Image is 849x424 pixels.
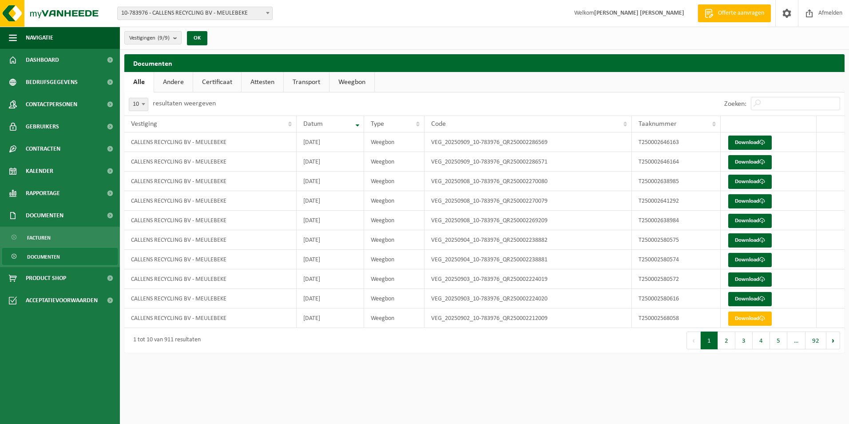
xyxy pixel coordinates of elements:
[701,332,718,349] button: 1
[753,332,770,349] button: 4
[27,248,60,265] span: Documenten
[2,248,118,265] a: Documenten
[728,175,772,189] a: Download
[364,269,424,289] td: Weegbon
[770,332,787,349] button: 5
[364,172,424,191] td: Weegbon
[632,211,721,230] td: T250002638984
[26,116,59,138] span: Gebruikers
[728,194,772,208] a: Download
[632,172,721,191] td: T250002638985
[728,312,772,326] a: Download
[826,332,840,349] button: Next
[297,152,365,172] td: [DATE]
[728,214,772,228] a: Download
[284,72,329,92] a: Transport
[2,229,118,246] a: Facturen
[364,191,424,211] td: Weegbon
[424,152,632,172] td: VEG_20250909_10-783976_QR250002286571
[124,152,297,172] td: CALLENS RECYCLING BV - MEULEBEKE
[364,250,424,269] td: Weegbon
[329,72,374,92] a: Weegbon
[364,230,424,250] td: Weegbon
[371,120,384,128] span: Type
[728,253,772,267] a: Download
[424,132,632,152] td: VEG_20250909_10-783976_QR250002286569
[297,191,365,211] td: [DATE]
[26,160,53,182] span: Kalender
[27,229,51,246] span: Facturen
[364,152,424,172] td: Weegbon
[424,191,632,211] td: VEG_20250908_10-783976_QR250002270079
[26,204,63,227] span: Documenten
[594,10,684,16] strong: [PERSON_NAME] [PERSON_NAME]
[728,292,772,306] a: Download
[297,132,365,152] td: [DATE]
[686,332,701,349] button: Previous
[639,120,677,128] span: Taaknummer
[129,98,148,111] span: 10
[424,230,632,250] td: VEG_20250904_10-783976_QR250002238882
[724,100,746,108] label: Zoeken:
[303,120,323,128] span: Datum
[124,211,297,230] td: CALLENS RECYCLING BV - MEULEBEKE
[728,136,772,150] a: Download
[129,332,201,348] div: 1 tot 10 van 911 resultaten
[364,211,424,230] td: Weegbon
[193,72,241,92] a: Certificaat
[124,308,297,328] td: CALLENS RECYCLING BV - MEULEBEKE
[297,308,365,328] td: [DATE]
[124,172,297,191] td: CALLENS RECYCLING BV - MEULEBEKE
[632,250,721,269] td: T250002580574
[297,211,365,230] td: [DATE]
[632,152,721,172] td: T250002646164
[424,269,632,289] td: VEG_20250903_10-783976_QR250002224019
[787,332,805,349] span: …
[364,308,424,328] td: Weegbon
[124,250,297,269] td: CALLENS RECYCLING BV - MEULEBEKE
[131,120,157,128] span: Vestiging
[632,230,721,250] td: T250002580575
[297,269,365,289] td: [DATE]
[124,289,297,308] td: CALLENS RECYCLING BV - MEULEBEKE
[26,71,78,93] span: Bedrijfsgegevens
[118,7,272,20] span: 10-783976 - CALLENS RECYCLING BV - MEULEBEKE
[117,7,273,20] span: 10-783976 - CALLENS RECYCLING BV - MEULEBEKE
[297,250,365,269] td: [DATE]
[124,191,297,211] td: CALLENS RECYCLING BV - MEULEBEKE
[129,32,170,45] span: Vestigingen
[735,332,753,349] button: 3
[424,250,632,269] td: VEG_20250904_10-783976_QR250002238881
[364,132,424,152] td: Weegbon
[632,289,721,308] td: T250002580616
[187,31,207,45] button: OK
[26,289,98,312] span: Acceptatievoorwaarden
[728,272,772,287] a: Download
[431,120,446,128] span: Code
[716,9,766,18] span: Offerte aanvragen
[26,93,77,116] span: Contactpersonen
[364,289,424,308] td: Weegbon
[124,54,845,72] h2: Documenten
[632,191,721,211] td: T250002641292
[154,72,193,92] a: Andere
[632,308,721,328] td: T250002568058
[26,27,53,49] span: Navigatie
[124,72,154,92] a: Alle
[124,132,297,152] td: CALLENS RECYCLING BV - MEULEBEKE
[297,172,365,191] td: [DATE]
[158,35,170,41] count: (9/9)
[424,172,632,191] td: VEG_20250908_10-783976_QR250002270080
[424,289,632,308] td: VEG_20250903_10-783976_QR250002224020
[424,308,632,328] td: VEG_20250902_10-783976_QR250002212009
[297,289,365,308] td: [DATE]
[698,4,771,22] a: Offerte aanvragen
[728,233,772,248] a: Download
[297,230,365,250] td: [DATE]
[153,100,216,107] label: resultaten weergeven
[728,155,772,169] a: Download
[124,230,297,250] td: CALLENS RECYCLING BV - MEULEBEKE
[26,182,60,204] span: Rapportage
[424,211,632,230] td: VEG_20250908_10-783976_QR250002269209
